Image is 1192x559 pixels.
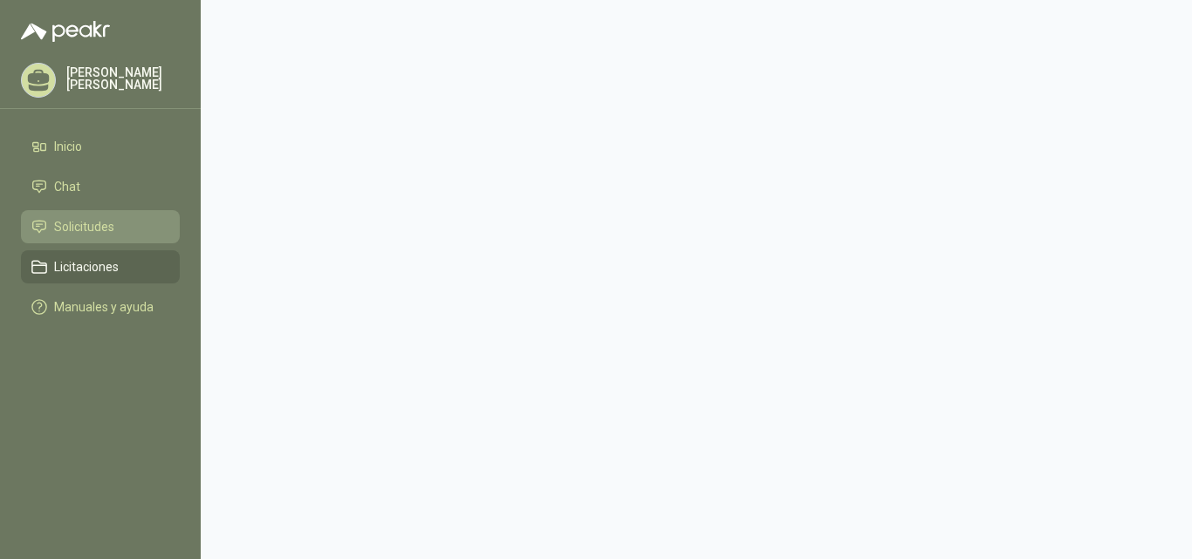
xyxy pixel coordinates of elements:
[21,21,110,42] img: Logo peakr
[21,290,180,324] a: Manuales y ayuda
[54,177,80,196] span: Chat
[54,297,154,317] span: Manuales y ayuda
[54,257,119,276] span: Licitaciones
[21,250,180,283] a: Licitaciones
[21,130,180,163] a: Inicio
[66,66,180,91] p: [PERSON_NAME] [PERSON_NAME]
[21,170,180,203] a: Chat
[21,210,180,243] a: Solicitudes
[54,217,114,236] span: Solicitudes
[54,137,82,156] span: Inicio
